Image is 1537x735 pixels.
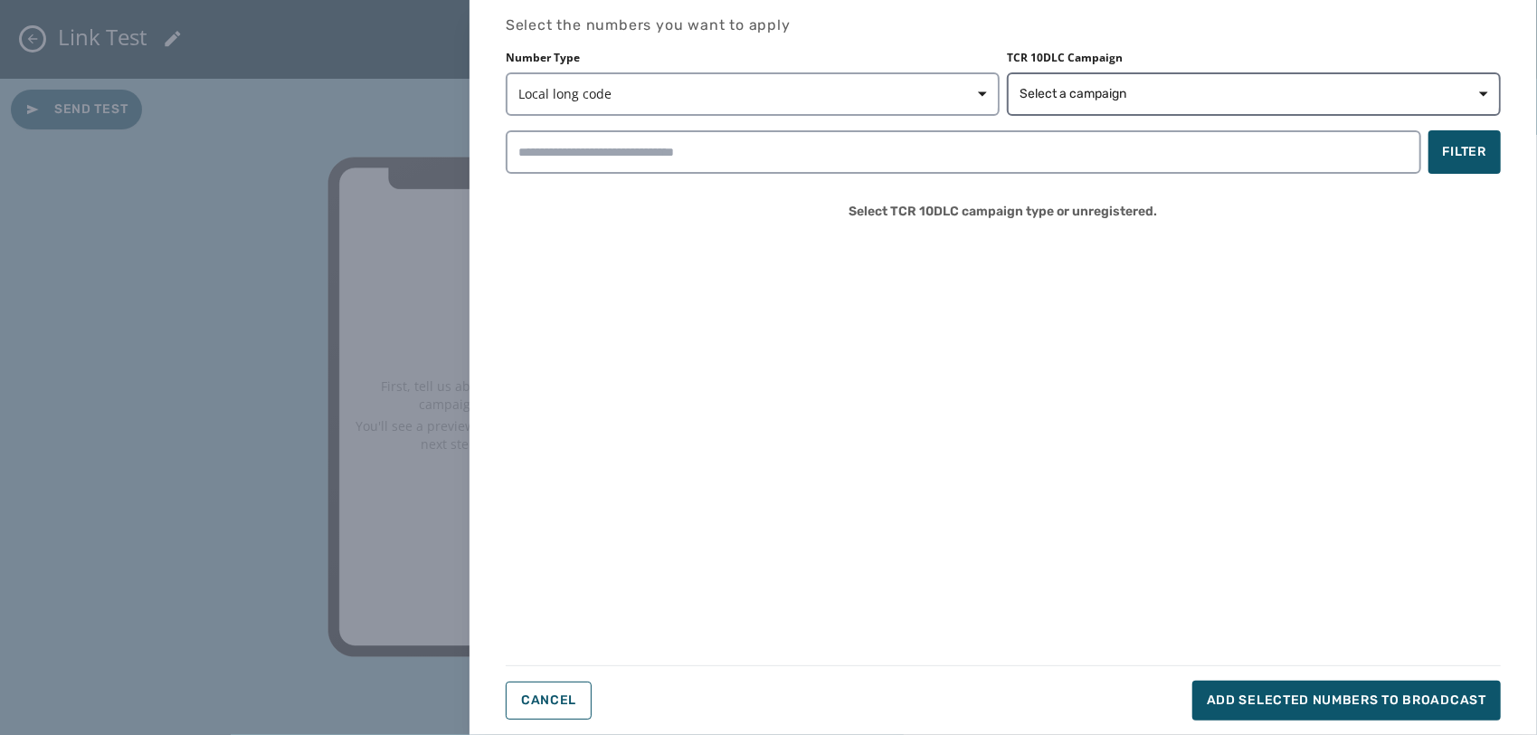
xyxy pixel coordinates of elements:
span: Local long code [518,85,987,103]
button: Add selected numbers to broadcast [1192,681,1501,721]
span: Select TCR 10DLC campaign type or unregistered. [849,188,1158,235]
button: Select a campaign [1007,72,1501,116]
span: Select a campaign [1020,85,1126,103]
button: Cancel [506,682,592,720]
span: Add selected numbers to broadcast [1207,692,1486,710]
label: TCR 10DLC Campaign [1007,51,1501,65]
span: Filter [1443,143,1486,161]
h4: Select the numbers you want to apply [506,14,1501,36]
label: Number Type [506,51,1000,65]
span: Cancel [521,693,576,708]
button: Local long code [506,72,1000,116]
button: Filter [1428,130,1501,174]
